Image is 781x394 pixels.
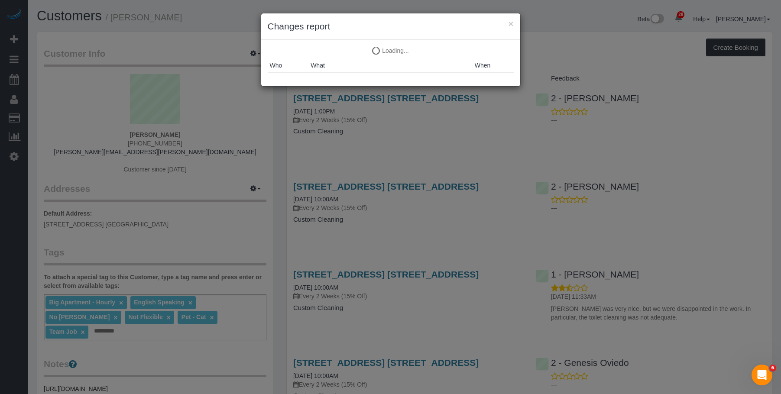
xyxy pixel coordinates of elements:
sui-modal: Changes report [261,13,520,86]
th: Who [268,59,309,72]
iframe: Intercom live chat [752,365,772,385]
h3: Changes report [268,20,514,33]
th: When [473,59,514,72]
button: × [508,19,513,28]
span: 6 [769,365,776,371]
p: Loading... [268,46,514,55]
th: What [308,59,473,72]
